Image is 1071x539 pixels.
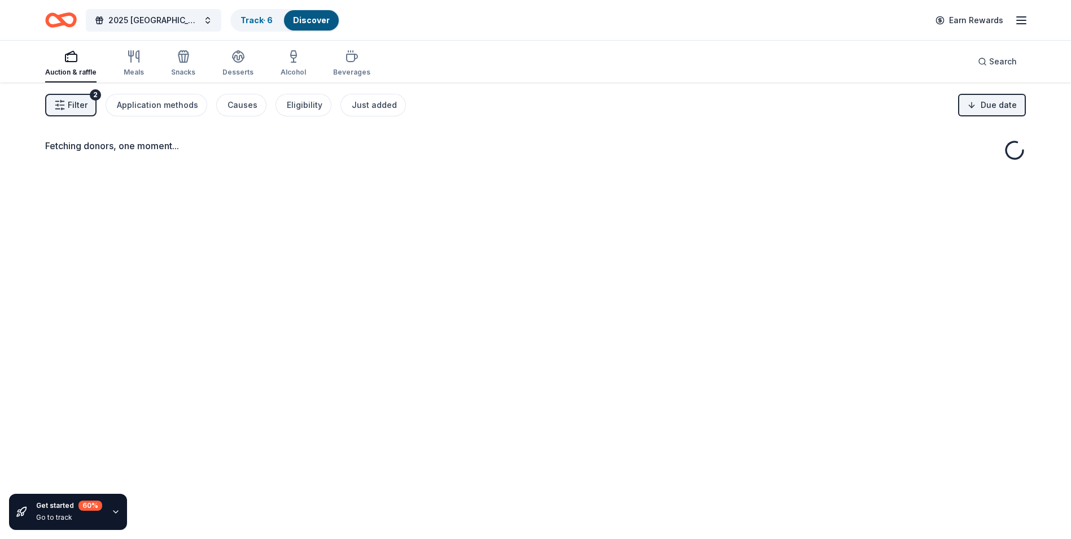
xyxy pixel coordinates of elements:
[228,98,257,112] div: Causes
[276,94,331,116] button: Eligibility
[241,15,273,25] a: Track· 6
[333,68,370,77] div: Beverages
[45,68,97,77] div: Auction & raffle
[333,45,370,82] button: Beverages
[78,501,102,511] div: 60 %
[90,89,101,101] div: 2
[293,15,330,25] a: Discover
[106,94,207,116] button: Application methods
[36,513,102,522] div: Go to track
[222,45,253,82] button: Desserts
[45,139,1026,153] div: Fetching donors, one moment...
[981,98,1017,112] span: Due date
[222,68,253,77] div: Desserts
[45,7,77,33] a: Home
[281,68,306,77] div: Alcohol
[230,9,340,32] button: Track· 6Discover
[86,9,221,32] button: 2025 [GEOGRAPHIC_DATA], [GEOGRAPHIC_DATA] 449th Bomb Group WWII Reunion
[216,94,266,116] button: Causes
[969,50,1026,73] button: Search
[281,45,306,82] button: Alcohol
[68,98,88,112] span: Filter
[352,98,397,112] div: Just added
[45,94,97,116] button: Filter2
[124,45,144,82] button: Meals
[929,10,1010,31] a: Earn Rewards
[171,68,195,77] div: Snacks
[340,94,406,116] button: Just added
[171,45,195,82] button: Snacks
[287,98,322,112] div: Eligibility
[958,94,1026,116] button: Due date
[117,98,198,112] div: Application methods
[36,501,102,511] div: Get started
[108,14,199,27] span: 2025 [GEOGRAPHIC_DATA], [GEOGRAPHIC_DATA] 449th Bomb Group WWII Reunion
[45,45,97,82] button: Auction & raffle
[989,55,1017,68] span: Search
[124,68,144,77] div: Meals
